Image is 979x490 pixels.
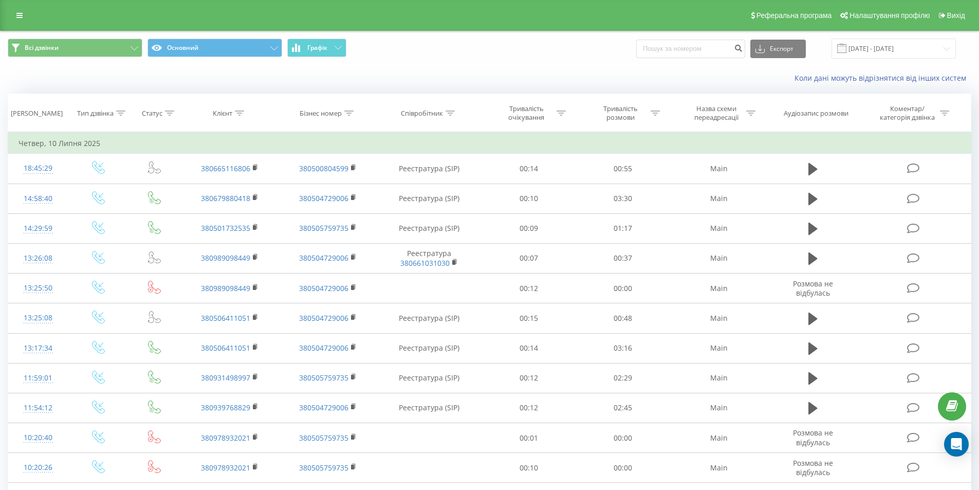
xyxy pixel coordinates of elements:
span: Розмова не відбулась [793,458,833,477]
span: Всі дзвінки [25,44,59,52]
td: 00:10 [482,453,576,483]
div: Тривалість розмови [593,104,648,122]
div: 14:29:59 [19,219,58,239]
td: Реестратура (SIP) [377,363,482,393]
button: Експорт [750,40,806,58]
td: 00:14 [482,154,576,184]
button: Основний [147,39,282,57]
td: 00:12 [482,274,576,303]
td: Main [670,274,767,303]
td: Реестратура (SIP) [377,184,482,213]
div: Бізнес номер [300,109,342,118]
td: Четвер, 10 Липня 2025 [8,133,971,154]
td: 00:01 [482,423,576,453]
div: 18:45:29 [19,158,58,178]
a: 380665116806 [201,164,250,173]
a: 380504729006 [299,253,348,263]
a: 380505759735 [299,433,348,443]
td: 01:17 [576,213,670,243]
span: Вихід [947,11,965,20]
td: 00:07 [482,243,576,273]
td: 02:45 [576,393,670,423]
a: 380506411051 [201,313,250,323]
td: Main [670,423,767,453]
td: 00:55 [576,154,670,184]
a: 380661031030 [400,258,450,268]
button: Графік [287,39,346,57]
a: 380989098449 [201,283,250,293]
a: 380989098449 [201,253,250,263]
a: 380939768829 [201,403,250,412]
td: Main [670,333,767,363]
div: Співробітник [401,109,443,118]
a: Коли дані можуть відрізнятися вiд інших систем [795,73,971,83]
div: Аудіозапис розмови [784,109,848,118]
a: 380978932021 [201,433,250,443]
div: Коментар/категорія дзвінка [877,104,937,122]
span: Налаштування профілю [849,11,930,20]
div: Клієнт [213,109,232,118]
a: 380500804599 [299,164,348,173]
div: 13:25:08 [19,308,58,328]
span: Розмова не відбулась [793,428,833,447]
td: Реестратура (SIP) [377,393,482,423]
input: Пошук за номером [636,40,745,58]
td: Main [670,453,767,483]
button: Всі дзвінки [8,39,142,57]
a: 380504729006 [299,283,348,293]
div: 10:20:26 [19,458,58,478]
div: 13:26:08 [19,248,58,268]
td: Main [670,243,767,273]
a: 380978932021 [201,463,250,473]
td: 00:12 [482,363,576,393]
a: 380504729006 [299,403,348,412]
div: 10:20:40 [19,428,58,448]
td: Main [670,154,767,184]
td: 00:00 [576,453,670,483]
td: 00:00 [576,423,670,453]
td: 00:37 [576,243,670,273]
td: Main [670,184,767,213]
td: Main [670,363,767,393]
a: 380504729006 [299,313,348,323]
td: 00:10 [482,184,576,213]
a: 380505759735 [299,223,348,233]
div: 14:58:40 [19,189,58,209]
a: 380505759735 [299,463,348,473]
span: Розмова не відбулась [793,279,833,298]
td: Реестратура (SIP) [377,154,482,184]
td: 03:30 [576,184,670,213]
div: Назва схеми переадресації [689,104,744,122]
td: 00:15 [482,303,576,333]
div: Open Intercom Messenger [944,432,969,457]
a: 380506411051 [201,343,250,353]
td: 00:09 [482,213,576,243]
a: 380931498997 [201,373,250,383]
span: Графік [307,44,327,51]
td: 00:48 [576,303,670,333]
a: 380679880418 [201,193,250,203]
td: 02:29 [576,363,670,393]
td: Main [670,303,767,333]
td: 00:14 [482,333,576,363]
span: Реферальна програма [756,11,832,20]
td: Реестратура (SIP) [377,333,482,363]
a: 380505759735 [299,373,348,383]
td: Main [670,213,767,243]
td: 00:12 [482,393,576,423]
a: 380504729006 [299,343,348,353]
td: Реестратура [377,243,482,273]
td: Реестратура (SIP) [377,213,482,243]
div: 11:54:12 [19,398,58,418]
td: Main [670,393,767,423]
td: 00:00 [576,274,670,303]
div: 11:59:01 [19,368,58,388]
td: Реестратура (SIP) [377,303,482,333]
div: Тривалість очікування [499,104,554,122]
div: Тип дзвінка [77,109,114,118]
a: 380501732535 [201,223,250,233]
td: 03:16 [576,333,670,363]
a: 380504729006 [299,193,348,203]
div: 13:25:50 [19,278,58,298]
div: Статус [142,109,162,118]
